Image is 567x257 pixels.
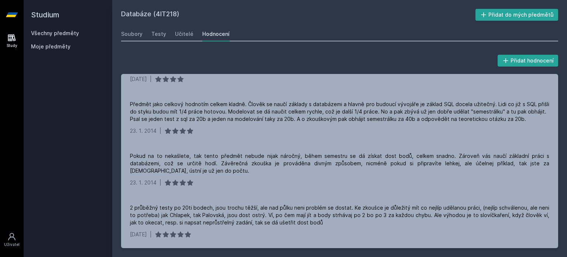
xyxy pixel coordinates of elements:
[202,30,230,38] div: Hodnocení
[31,43,71,50] span: Moje předměty
[121,9,475,21] h2: Databáze (4IT218)
[130,152,549,175] div: Pokud na to nekašlete, tak tento předmět nebude nijak náročný, během semestru se dá získat dost b...
[151,27,166,41] a: Testy
[1,229,22,251] a: Uživatel
[130,231,147,238] div: [DATE]
[151,30,166,38] div: Testy
[159,127,161,135] div: |
[130,75,147,83] div: [DATE]
[7,43,17,48] div: Study
[130,101,549,123] div: Předmět jako celkový hodnotím celkem kladně. Člověk se naučí základy s databázemi a hlavně pro bu...
[175,30,193,38] div: Učitelé
[1,30,22,52] a: Study
[159,179,161,186] div: |
[121,30,142,38] div: Soubory
[130,204,549,226] div: 2 průběžný testy po 20ti bodech, jsou trochu těžší, ale nad půlku neni problém se dostat. Ke zkou...
[475,9,559,21] button: Přidat do mých předmětů
[31,30,79,36] a: Všechny předměty
[175,27,193,41] a: Učitelé
[202,27,230,41] a: Hodnocení
[4,242,20,247] div: Uživatel
[150,231,152,238] div: |
[498,55,559,67] button: Přidat hodnocení
[130,179,157,186] div: 23. 1. 2014
[130,127,157,135] div: 23. 1. 2014
[121,27,142,41] a: Soubory
[150,75,152,83] div: |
